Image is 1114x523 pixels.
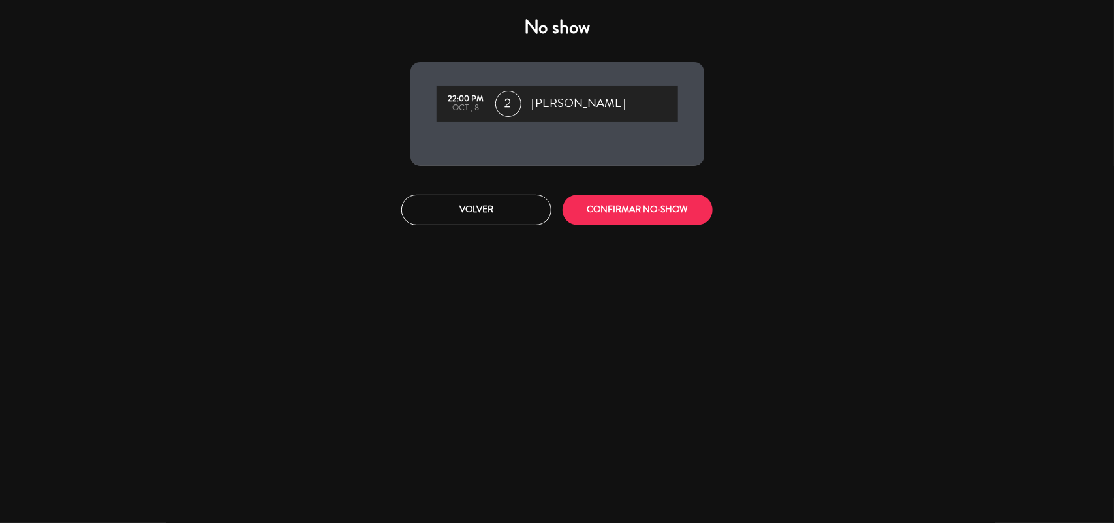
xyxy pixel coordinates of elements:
div: 22:00 PM [443,95,489,104]
div: oct., 8 [443,104,489,113]
span: [PERSON_NAME] [532,94,627,114]
button: CONFIRMAR NO-SHOW [563,195,713,225]
button: Volver [401,195,551,225]
h4: No show [410,16,704,39]
span: 2 [495,91,521,117]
